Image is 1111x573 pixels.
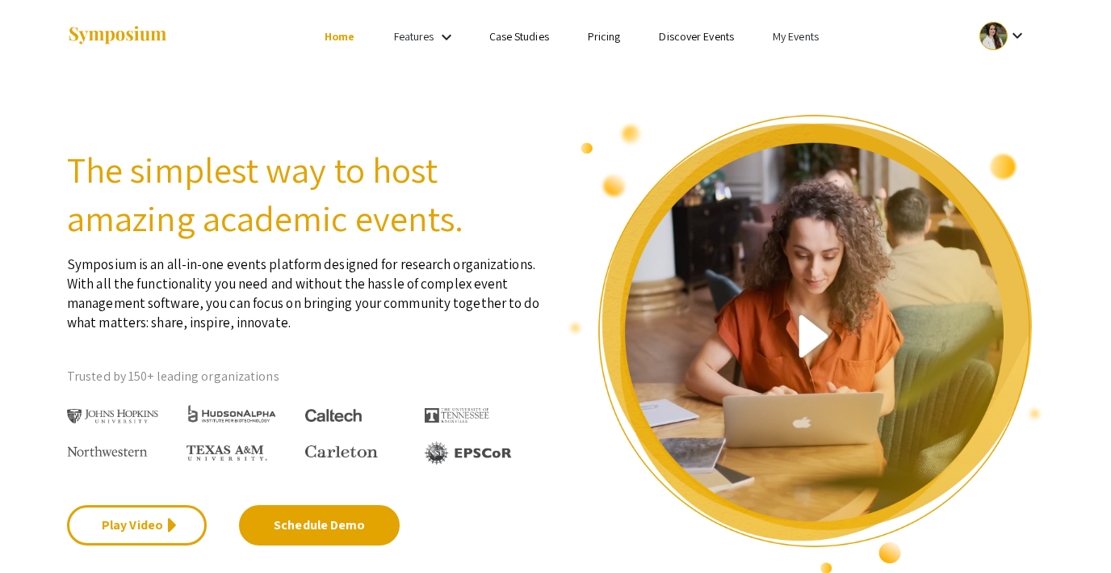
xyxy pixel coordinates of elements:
mat-icon: Expand account dropdown [1008,26,1027,45]
a: Discover Events [659,29,734,44]
img: Symposium by ForagerOne [67,25,168,47]
a: My Events [773,29,819,44]
img: Johns Hopkins University [67,409,158,424]
img: Carleton [305,445,378,458]
img: Northwestern [67,446,148,456]
img: EPSCOR [425,441,514,465]
a: Play Video [67,505,207,546]
a: Home [325,29,354,44]
p: Trusted by 150+ leading organizations [67,364,543,389]
iframe: Chat [12,500,69,561]
img: Caltech [305,409,362,423]
a: Case Studies [489,29,549,44]
a: Pricing [588,29,621,44]
a: Features [394,29,434,44]
img: Texas A&M University [187,445,267,461]
img: HudsonAlpha [187,404,278,423]
button: Expand account dropdown [962,18,1044,54]
a: Schedule Demo [239,505,400,546]
img: The University of Tennessee [425,408,489,423]
p: Symposium is an all-in-one events platform designed for research organizations. With all the func... [67,242,543,332]
h2: The simplest way to host amazing academic events. [67,145,543,242]
mat-icon: Expand Features list [437,27,456,47]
